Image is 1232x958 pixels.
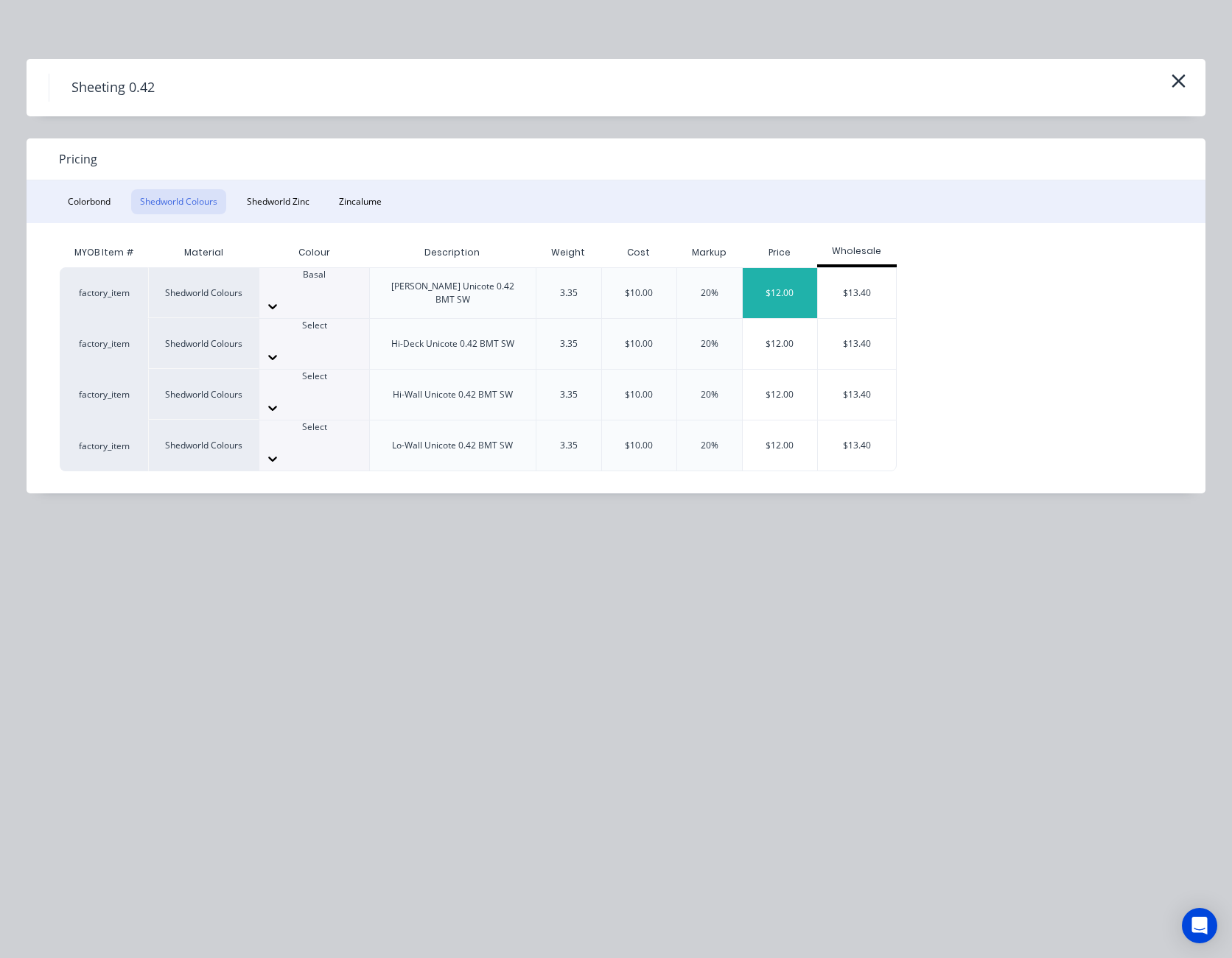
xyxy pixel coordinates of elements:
[701,337,718,351] div: 20%
[148,238,259,267] div: Material
[259,238,369,267] div: Colour
[148,318,259,369] div: Shedworld Colours
[49,74,177,102] h4: Sheeting 0.42
[818,420,897,471] div: $13.40
[259,370,369,383] div: Select
[382,280,524,306] div: [PERSON_NAME] Unicote 0.42 BMT SW
[701,286,718,300] div: 20%
[259,268,369,281] div: Basal
[393,388,513,401] div: Hi-Wall Unicote 0.42 BMT SW
[148,420,259,471] div: Shedworld Colours
[59,189,119,214] button: Colorbond
[701,439,718,452] div: 20%
[60,369,148,420] div: factory_item
[259,319,369,332] div: Select
[743,319,817,369] div: $12.00
[1182,908,1217,943] div: Open Intercom Messenger
[60,420,148,471] div: factory_item
[817,244,897,258] div: Wholesale
[560,286,578,300] div: 3.35
[560,439,578,452] div: 3.35
[238,189,318,214] button: Shedworld Zinc
[742,238,817,267] div: Price
[818,319,897,369] div: $13.40
[148,267,259,318] div: Shedworld Colours
[625,388,653,401] div: $10.00
[818,370,897,420] div: $13.40
[413,234,491,271] div: Description
[59,150,97,168] span: Pricing
[676,238,742,267] div: Markup
[625,337,653,351] div: $10.00
[743,420,817,471] div: $12.00
[625,439,653,452] div: $10.00
[560,388,578,401] div: 3.35
[743,268,817,318] div: $12.00
[131,189,226,214] button: Shedworld Colours
[148,369,259,420] div: Shedworld Colours
[60,267,148,318] div: factory_item
[391,337,514,351] div: Hi-Deck Unicote 0.42 BMT SW
[560,337,578,351] div: 3.35
[818,268,897,318] div: $13.40
[330,189,391,214] button: Zincalume
[60,238,148,267] div: MYOB Item #
[743,370,817,420] div: $12.00
[60,318,148,369] div: factory_item
[625,286,653,300] div: $10.00
[701,388,718,401] div: 20%
[392,439,513,452] div: Lo-Wall Unicote 0.42 BMT SW
[259,420,369,434] div: Select
[601,238,676,267] div: Cost
[539,234,597,271] div: Weight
